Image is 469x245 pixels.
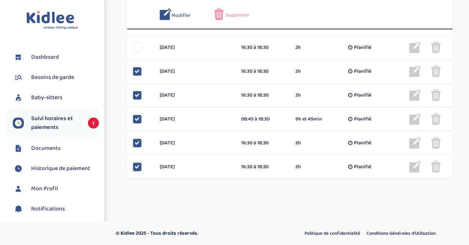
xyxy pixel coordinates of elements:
[241,91,284,99] div: 16:30 à 18:30
[13,183,24,194] img: profil.svg
[409,42,421,53] img: modifier_gris.png
[13,92,99,103] a: Baby-sitters
[13,143,99,154] a: Documents
[241,163,284,171] div: 16:30 à 18:30
[364,229,438,238] a: Conditions Générales d’Utilisation
[241,115,284,123] div: 08:45 à 18:30
[295,139,301,147] span: 2h
[13,72,24,83] img: besoin.svg
[431,89,441,101] img: poubelle_grise.png
[354,68,371,75] span: Planifié
[116,230,266,237] p: © Kidlee 2025 - Tous droits réservés.
[160,8,171,20] img: modifier_bleu.png
[13,203,24,215] img: notification.svg
[409,65,421,77] img: modifier_gris.png
[431,113,441,125] img: poubelle_grise.png
[13,163,24,174] img: suivihoraire.svg
[154,44,236,51] div: [DATE]
[409,113,421,125] img: modifier_gris.png
[226,11,249,19] span: Supprimer
[295,44,301,51] span: 2h
[295,68,301,75] span: 2h
[13,163,99,174] a: Historique de paiement
[31,184,58,193] span: Mon Profil
[13,203,99,215] a: Notifications
[431,137,441,149] img: poubelle_grise.png
[409,161,421,173] img: modifier_gris.png
[31,73,74,82] span: Besoins de garde
[171,12,191,19] span: Modifier
[214,8,224,20] img: poubelle_rose.png
[431,161,441,173] img: poubelle_grise.png
[431,65,441,77] img: poubelle_grise.png
[302,229,363,238] a: Politique de confidentialité
[13,52,99,63] a: Dashboard
[13,52,24,63] img: dashboard.svg
[295,115,322,123] span: 9h et 45min
[88,118,99,129] span: 1
[431,42,441,53] img: poubelle_grise.png
[154,68,236,75] div: [DATE]
[354,115,371,123] span: Planifié
[154,139,236,147] div: [DATE]
[31,93,62,102] span: Baby-sitters
[26,11,78,30] img: logo.svg
[31,144,60,153] span: Documents
[13,92,24,103] img: babysitters.svg
[154,91,236,99] div: [DATE]
[154,115,236,123] div: [DATE]
[295,163,301,171] span: 2h
[154,163,236,171] div: [DATE]
[13,143,24,154] img: documents.svg
[409,137,421,149] img: modifier_gris.png
[13,72,99,83] a: Besoins de garde
[31,164,90,173] span: Historique de paiement
[241,139,284,147] div: 16:30 à 18:30
[354,44,371,51] span: Planifié
[13,118,24,129] img: suivihoraire.svg
[31,205,65,213] span: Notifications
[354,91,371,99] span: Planifié
[31,53,59,62] span: Dashboard
[354,139,371,147] span: Planifié
[31,114,81,132] span: Suivi horaires et paiements
[13,114,99,132] a: Suivi horaires et paiements 1
[354,163,371,171] span: Planifié
[409,89,421,101] img: modifier_gris.png
[13,183,99,194] a: Mon Profil
[241,68,284,75] div: 16:30 à 18:30
[295,91,301,99] span: 2h
[241,44,284,51] div: 16:30 à 18:30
